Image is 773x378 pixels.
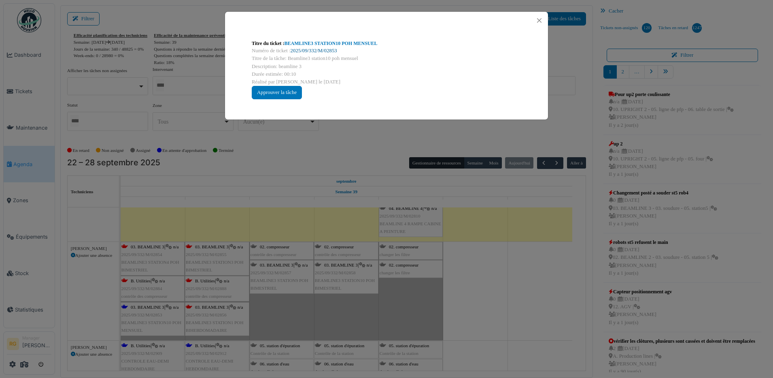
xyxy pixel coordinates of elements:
[252,70,521,78] div: Durée estimée: 00:10
[252,40,521,47] div: Titre du ticket :
[285,41,378,46] a: BEAMLINE3 STATION10 POH MENSUEL
[291,48,337,53] a: 2025/09/332/M/02853
[252,63,521,70] div: Description: beamline 3
[252,86,302,99] div: Approuver la tâche
[252,55,521,62] div: Titre de la tâche: Beamline3 station10 poh mensuel
[252,47,521,55] div: Numéro de ticket :
[534,15,545,26] button: Close
[252,78,521,86] div: Réalisé par [PERSON_NAME] le [DATE]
